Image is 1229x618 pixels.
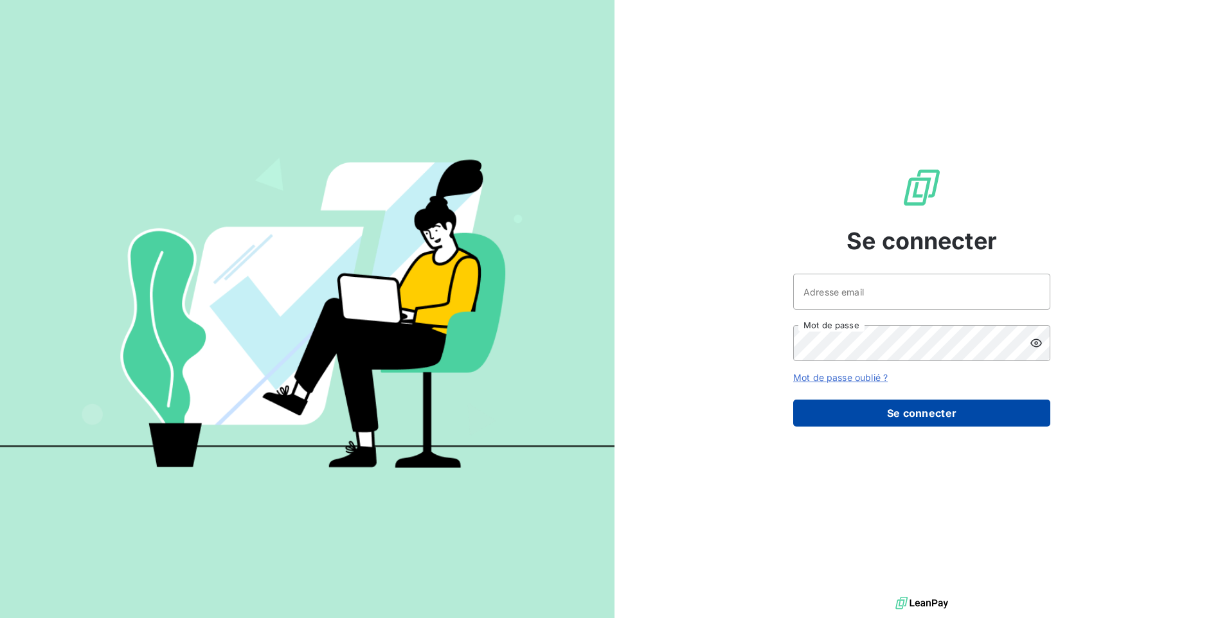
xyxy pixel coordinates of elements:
[793,372,888,383] a: Mot de passe oublié ?
[793,274,1050,310] input: placeholder
[895,594,948,613] img: logo
[901,167,942,208] img: Logo LeanPay
[793,400,1050,427] button: Se connecter
[847,224,997,258] span: Se connecter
